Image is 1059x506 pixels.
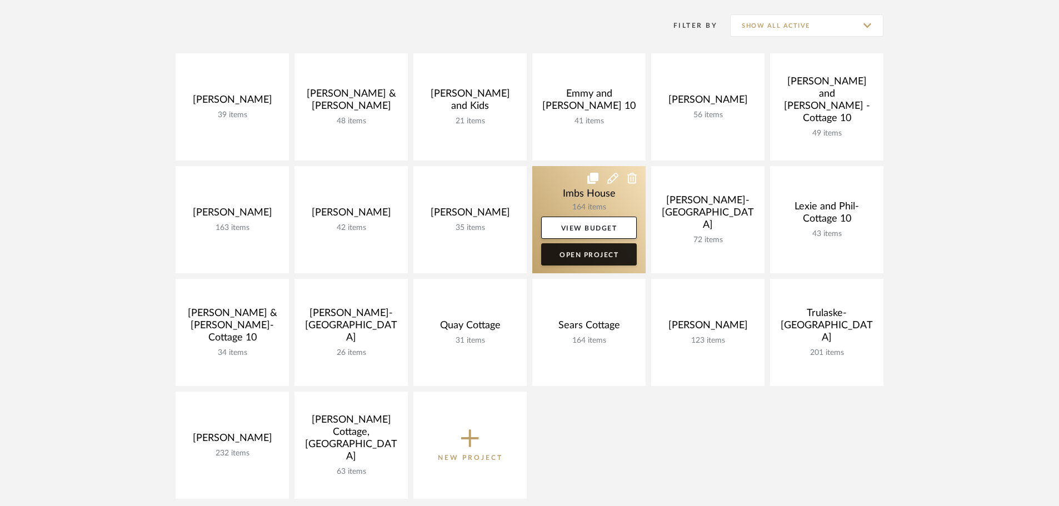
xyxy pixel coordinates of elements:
[541,336,637,345] div: 164 items
[660,236,756,245] div: 72 items
[541,117,637,126] div: 41 items
[660,94,756,111] div: [PERSON_NAME]
[779,201,875,229] div: Lexie and Phil-Cottage 10
[422,336,518,345] div: 31 items
[184,223,280,233] div: 163 items
[541,243,637,265] a: Open Project
[303,414,399,467] div: [PERSON_NAME] Cottage, [GEOGRAPHIC_DATA]
[303,467,399,477] div: 63 items
[541,217,637,239] a: View Budget
[303,223,399,233] div: 42 items
[660,194,756,236] div: [PERSON_NAME]- [GEOGRAPHIC_DATA]
[660,111,756,120] div: 56 items
[779,129,875,138] div: 49 items
[660,319,756,336] div: [PERSON_NAME]
[184,207,280,223] div: [PERSON_NAME]
[422,207,518,223] div: [PERSON_NAME]
[779,229,875,239] div: 43 items
[184,94,280,111] div: [PERSON_NAME]
[184,348,280,358] div: 34 items
[422,223,518,233] div: 35 items
[541,88,637,117] div: Emmy and [PERSON_NAME] 10
[422,319,518,336] div: Quay Cottage
[303,117,399,126] div: 48 items
[303,348,399,358] div: 26 items
[660,336,756,345] div: 123 items
[541,319,637,336] div: Sears Cottage
[184,307,280,348] div: [PERSON_NAME] & [PERSON_NAME]-Cottage 10
[184,432,280,449] div: [PERSON_NAME]
[779,307,875,348] div: Trulaske-[GEOGRAPHIC_DATA]
[303,207,399,223] div: [PERSON_NAME]
[422,88,518,117] div: [PERSON_NAME] and Kids
[422,117,518,126] div: 21 items
[438,452,503,463] p: New Project
[659,20,717,31] div: Filter By
[184,111,280,120] div: 39 items
[779,348,875,358] div: 201 items
[413,392,527,499] button: New Project
[184,449,280,458] div: 232 items
[303,88,399,117] div: [PERSON_NAME] & [PERSON_NAME]
[303,307,399,348] div: [PERSON_NAME]-[GEOGRAPHIC_DATA]
[779,76,875,129] div: [PERSON_NAME] and [PERSON_NAME] -Cottage 10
